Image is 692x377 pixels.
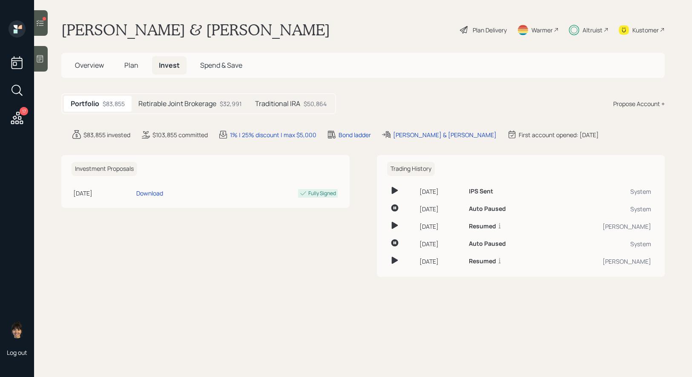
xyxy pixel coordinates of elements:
[469,188,493,195] h6: IPS Sent
[552,239,651,248] div: System
[473,26,507,35] div: Plan Delivery
[72,162,137,176] h6: Investment Proposals
[124,60,138,70] span: Plan
[469,258,496,265] h6: Resumed
[469,205,506,213] h6: Auto Paused
[419,257,462,266] div: [DATE]
[200,60,242,70] span: Spend & Save
[419,187,462,196] div: [DATE]
[419,222,462,231] div: [DATE]
[419,239,462,248] div: [DATE]
[393,130,497,139] div: [PERSON_NAME] & [PERSON_NAME]
[230,130,316,139] div: 1% | 25% discount | max $5,000
[83,130,130,139] div: $83,855 invested
[552,222,651,231] div: [PERSON_NAME]
[339,130,371,139] div: Bond ladder
[632,26,659,35] div: Kustomer
[419,204,462,213] div: [DATE]
[73,189,133,198] div: [DATE]
[469,240,506,247] h6: Auto Paused
[531,26,553,35] div: Warmer
[308,190,336,197] div: Fully Signed
[7,348,27,357] div: Log out
[255,100,300,108] h5: Traditional IRA
[103,99,125,108] div: $83,855
[152,130,208,139] div: $103,855 committed
[304,99,327,108] div: $50,864
[552,187,651,196] div: System
[9,321,26,338] img: treva-nostdahl-headshot.png
[519,130,599,139] div: First account opened: [DATE]
[583,26,603,35] div: Altruist
[469,223,496,230] h6: Resumed
[136,189,163,198] div: Download
[552,257,651,266] div: [PERSON_NAME]
[220,99,241,108] div: $32,991
[138,100,216,108] h5: Retirable Joint Brokerage
[387,162,435,176] h6: Trading History
[552,204,651,213] div: System
[61,20,330,39] h1: [PERSON_NAME] & [PERSON_NAME]
[71,100,99,108] h5: Portfolio
[75,60,104,70] span: Overview
[20,107,28,115] div: 17
[159,60,180,70] span: Invest
[613,99,665,108] div: Propose Account +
